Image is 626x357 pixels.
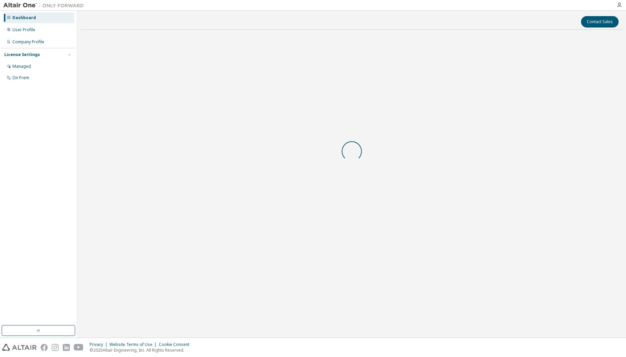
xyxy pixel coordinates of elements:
img: instagram.svg [52,344,59,351]
button: Contact Sales [581,16,619,28]
div: Privacy [90,342,109,347]
img: Altair One [3,2,87,9]
div: On Prem [12,75,29,81]
div: User Profile [12,27,35,33]
img: facebook.svg [41,344,48,351]
div: Dashboard [12,15,36,20]
img: altair_logo.svg [2,344,37,351]
p: © 2025 Altair Engineering, Inc. All Rights Reserved. [90,347,193,353]
div: License Settings [4,52,40,57]
img: linkedin.svg [63,344,70,351]
div: Managed [12,64,31,69]
img: youtube.svg [74,344,84,351]
div: Company Profile [12,39,44,45]
div: Website Terms of Use [109,342,159,347]
div: Cookie Consent [159,342,193,347]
